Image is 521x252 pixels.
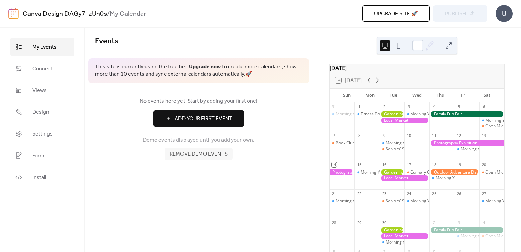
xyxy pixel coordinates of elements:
[356,133,362,138] div: 8
[429,227,504,233] div: Family Fun Fair
[455,233,480,239] div: Morning Yoga Bliss
[95,34,118,49] span: Events
[382,133,387,138] div: 9
[110,7,146,20] b: My Calendar
[382,220,387,225] div: 30
[485,169,515,175] div: Open Mic Night
[10,125,74,143] a: Settings
[32,152,44,160] span: Form
[335,89,359,102] div: Sun
[406,220,411,225] div: 1
[95,63,303,78] span: This site is currently using the free tier. to create more calendars, show more than 10 events an...
[431,220,437,225] div: 2
[175,115,232,123] span: Add Your First Event
[10,38,74,56] a: My Events
[481,162,486,167] div: 20
[153,110,244,127] button: Add Your First Event
[32,43,57,51] span: My Events
[336,111,372,117] div: Morning Yoga Bliss
[431,191,437,196] div: 25
[361,111,394,117] div: Fitness Bootcamp
[10,146,74,165] a: Form
[429,175,455,181] div: Morning Yoga Bliss
[479,123,504,129] div: Open Mic Night
[386,239,422,245] div: Morning Yoga Bliss
[170,150,228,158] span: Remove demo events
[457,133,462,138] div: 12
[410,169,454,175] div: Culinary Cooking Class
[404,111,429,117] div: Morning Yoga Bliss
[481,104,486,109] div: 6
[461,146,497,152] div: Morning Yoga Bliss
[380,146,405,152] div: Seniors' Social Tea
[380,140,405,146] div: Morning Yoga Bliss
[10,59,74,78] a: Connect
[165,148,233,160] button: Remove demo events
[330,64,504,72] div: [DATE]
[8,8,19,19] img: logo
[455,146,480,152] div: Morning Yoga Bliss
[374,10,418,18] span: Upgrade site 🚀
[429,89,452,102] div: Thu
[356,162,362,167] div: 15
[380,169,405,175] div: Gardening Workshop
[32,130,53,138] span: Settings
[429,140,504,146] div: Photography Exhibition
[380,111,405,117] div: Gardening Workshop
[481,133,486,138] div: 13
[356,220,362,225] div: 29
[330,111,355,117] div: Morning Yoga Bliss
[95,110,303,127] a: Add Your First Event
[332,220,337,225] div: 28
[479,198,504,204] div: Morning Yoga Bliss
[332,191,337,196] div: 21
[189,61,221,72] a: Upgrade now
[481,220,486,225] div: 4
[404,169,429,175] div: Culinary Cooking Class
[405,89,429,102] div: Wed
[382,191,387,196] div: 23
[406,104,411,109] div: 3
[386,140,422,146] div: Morning Yoga Bliss
[457,220,462,225] div: 3
[361,169,397,175] div: Morning Yoga Bliss
[380,175,429,181] div: Local Market
[386,146,421,152] div: Seniors' Social Tea
[354,169,380,175] div: Morning Yoga Bliss
[10,168,74,186] a: Install
[359,89,382,102] div: Mon
[380,233,429,239] div: Local Market
[95,97,303,105] span: No events here yet. Start by adding your first one!
[496,5,513,22] div: U
[457,104,462,109] div: 5
[452,89,476,102] div: Fri
[143,136,254,144] span: Demo events displayed until you add your own.
[380,239,405,245] div: Morning Yoga Bliss
[431,162,437,167] div: 18
[431,133,437,138] div: 11
[457,162,462,167] div: 19
[406,191,411,196] div: 24
[406,133,411,138] div: 10
[332,104,337,109] div: 31
[336,198,372,204] div: Morning Yoga Bliss
[481,191,486,196] div: 27
[23,7,107,20] a: Canva Design DAGy7-zUh0s
[410,111,447,117] div: Morning Yoga Bliss
[332,162,337,167] div: 14
[380,118,429,123] div: Local Market
[404,198,429,204] div: Morning Yoga Bliss
[431,104,437,109] div: 4
[479,118,504,123] div: Morning Yoga Bliss
[10,103,74,121] a: Design
[354,111,380,117] div: Fitness Bootcamp
[380,198,405,204] div: Seniors' Social Tea
[332,133,337,138] div: 7
[330,198,355,204] div: Morning Yoga Bliss
[406,162,411,167] div: 17
[32,65,53,73] span: Connect
[476,89,499,102] div: Sat
[10,81,74,100] a: Views
[107,7,110,20] b: /
[356,104,362,109] div: 1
